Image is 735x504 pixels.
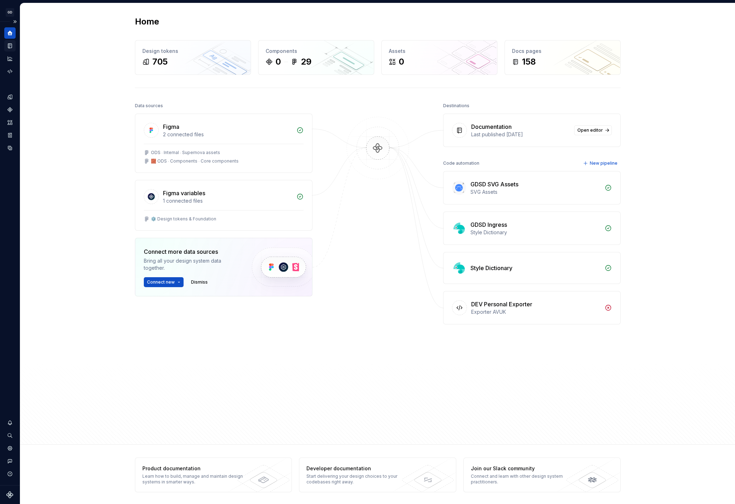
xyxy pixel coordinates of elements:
[10,17,20,27] button: Expand sidebar
[4,130,16,141] a: Storybook stories
[151,158,239,164] div: 🧱 ODS ⸱ Components ⸱ Core components
[258,40,374,75] a: Components029
[4,91,16,103] a: Design tokens
[135,180,312,231] a: Figma variables1 connected files⚙️ Design tokens & Foundation
[4,53,16,64] a: Analytics
[301,56,311,67] div: 29
[6,491,13,498] svg: Supernova Logo
[471,131,570,138] div: Last published [DATE]
[4,443,16,454] a: Settings
[142,473,246,485] div: Learn how to build, manage and maintain design systems in smarter ways.
[188,277,211,287] button: Dismiss
[163,189,205,197] div: Figma variables
[4,66,16,77] a: Code automation
[135,114,312,173] a: Figma2 connected filesODS ⸱ Internal ⸱ Supernova assets🧱 ODS ⸱ Components ⸱ Core components
[144,257,240,272] div: Bring all your design system data together.
[144,277,184,287] button: Connect new
[4,104,16,115] a: Components
[163,122,179,131] div: Figma
[443,158,479,168] div: Code automation
[4,455,16,467] button: Contact support
[152,56,168,67] div: 705
[443,101,469,111] div: Destinations
[276,56,281,67] div: 0
[470,188,600,196] div: SVG Assets
[389,48,490,55] div: Assets
[471,308,600,316] div: Exporter AVUK
[505,40,621,75] a: Docs pages158
[581,158,621,168] button: New pipeline
[4,27,16,39] a: Home
[471,300,532,308] div: DEV Personal Exporter
[191,279,208,285] span: Dismiss
[142,465,246,472] div: Product documentation
[4,40,16,51] a: Documentation
[135,16,159,27] h2: Home
[306,465,410,472] div: Developer documentation
[151,216,216,222] div: ⚙️ Design tokens & Foundation
[4,417,16,428] button: Notifications
[470,180,518,188] div: GDSD SVG Assets
[135,40,251,75] a: Design tokens705
[463,458,621,492] a: Join our Slack communityConnect and learn with other design system practitioners.
[163,131,292,138] div: 2 connected files
[4,117,16,128] a: Assets
[306,473,410,485] div: Start delivering your design choices to your codebases right away.
[151,150,220,155] div: ODS ⸱ Internal ⸱ Supernova assets
[381,40,497,75] a: Assets0
[577,127,603,133] span: Open editor
[135,101,163,111] div: Data sources
[470,229,600,236] div: Style Dictionary
[4,430,16,441] button: Search ⌘K
[135,458,292,492] a: Product documentationLearn how to build, manage and maintain design systems in smarter ways.
[142,48,244,55] div: Design tokens
[266,48,367,55] div: Components
[163,197,292,204] div: 1 connected files
[522,56,536,67] div: 158
[512,48,613,55] div: Docs pages
[6,8,14,17] div: GD
[299,458,456,492] a: Developer documentationStart delivering your design choices to your codebases right away.
[144,247,240,256] div: Connect more data sources
[1,5,18,20] button: GD
[590,160,617,166] span: New pipeline
[147,279,175,285] span: Connect new
[471,473,574,485] div: Connect and learn with other design system practitioners.
[471,122,512,131] div: Documentation
[470,264,512,272] div: Style Dictionary
[574,125,612,135] a: Open editor
[471,465,574,472] div: Join our Slack community
[470,220,507,229] div: GDSD Ingress
[4,142,16,154] a: Data sources
[399,56,404,67] div: 0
